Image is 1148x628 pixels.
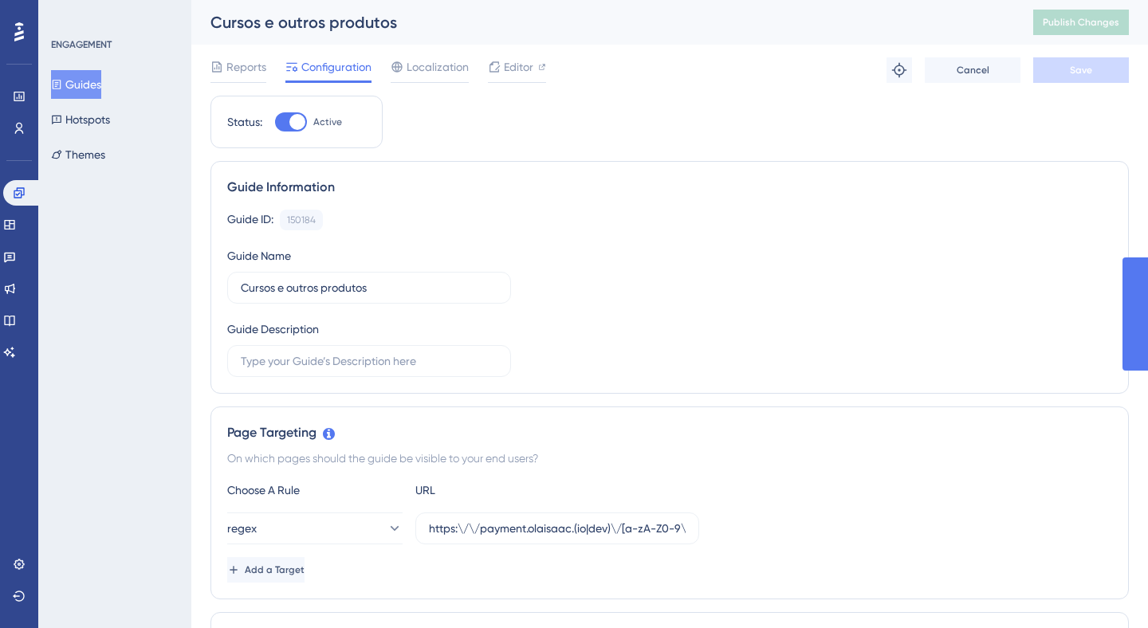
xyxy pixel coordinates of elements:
[227,246,291,265] div: Guide Name
[407,57,469,77] span: Localization
[241,352,497,370] input: Type your Guide’s Description here
[301,57,372,77] span: Configuration
[227,519,257,538] span: regex
[51,140,105,169] button: Themes
[925,57,1020,83] button: Cancel
[504,57,533,77] span: Editor
[1081,565,1129,613] iframe: UserGuiding AI Assistant Launcher
[287,214,316,226] div: 150184
[226,57,266,77] span: Reports
[227,320,319,339] div: Guide Description
[415,481,591,500] div: URL
[227,210,273,230] div: Guide ID:
[1033,10,1129,35] button: Publish Changes
[227,449,1112,468] div: On which pages should the guide be visible to your end users?
[241,279,497,296] input: Type your Guide’s Name here
[51,38,112,51] div: ENGAGEMENT
[957,64,989,77] span: Cancel
[1033,57,1129,83] button: Save
[313,116,342,128] span: Active
[227,423,1112,442] div: Page Targeting
[227,178,1112,197] div: Guide Information
[227,112,262,131] div: Status:
[227,557,305,583] button: Add a Target
[210,11,993,33] div: Cursos e outros produtos
[1070,64,1092,77] span: Save
[227,512,403,544] button: regex
[245,563,305,576] span: Add a Target
[429,520,686,537] input: yourwebsite.com/path
[227,481,403,500] div: Choose A Rule
[1043,16,1119,29] span: Publish Changes
[51,70,101,99] button: Guides
[51,105,110,134] button: Hotspots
